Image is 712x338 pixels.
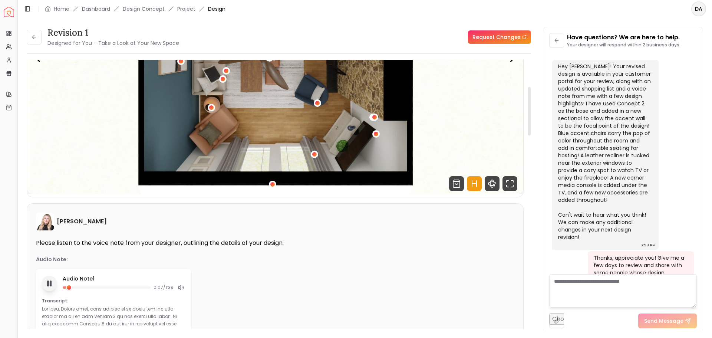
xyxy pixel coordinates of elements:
p: Transcript: [42,298,185,304]
a: Project [177,5,195,13]
svg: Shop Products from this design [449,176,464,191]
a: Spacejoy [4,7,14,17]
a: Request Changes [468,30,531,44]
h6: [PERSON_NAME] [57,217,107,226]
div: Hey [PERSON_NAME]! Your revised design is available in your customer portal for your review, alon... [558,63,651,241]
p: Your designer will respond within 2 business days. [567,42,680,48]
span: DA [692,2,705,16]
a: Home [54,5,69,13]
div: Thanks, appreciate you! Give me a few days to review and share with some people whose design opin... [594,254,687,291]
span: 0:07 / 1:39 [154,285,174,291]
p: Have questions? We are here to help. [567,33,680,42]
svg: Hotspots Toggle [467,176,482,191]
img: Hannah James [36,213,54,230]
svg: 360 View [485,176,500,191]
p: Please listen to the voice note from your designer, outlining the details of your design. [36,239,514,247]
small: Designed for You – Take a Look at Your New Space [47,39,179,47]
svg: Fullscreen [502,176,517,191]
h3: Revision 1 [47,27,179,39]
span: Design [208,5,225,13]
a: Dashboard [82,5,110,13]
img: Spacejoy Logo [4,7,14,17]
nav: breadcrumb [45,5,225,13]
div: 6:58 PM [640,242,656,249]
p: Audio Note 1 [63,275,185,282]
button: DA [691,1,706,16]
li: Design Concept [123,5,165,13]
button: Pause audio note [42,276,57,291]
div: Mute audio [177,283,185,292]
p: Audio Note: [36,256,68,263]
